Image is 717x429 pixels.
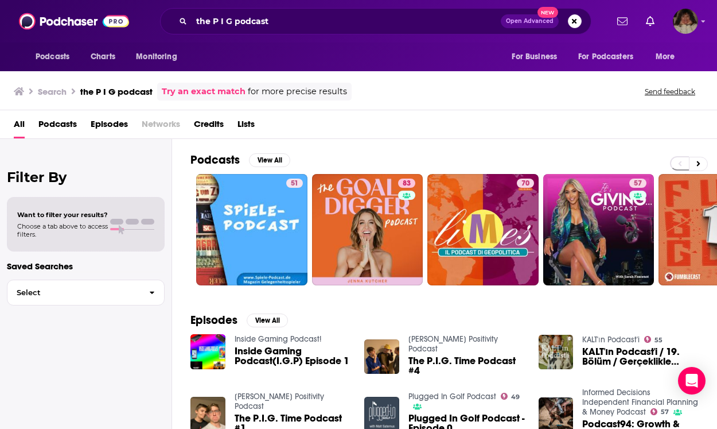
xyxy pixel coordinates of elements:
button: Send feedback [641,87,699,96]
span: New [537,7,558,18]
button: open menu [504,46,571,68]
a: 51 [286,179,303,188]
button: Select [7,280,165,306]
span: 70 [521,178,529,190]
span: Open Advanced [506,18,554,24]
a: PodcastsView All [190,153,290,167]
button: View All [247,314,288,327]
h3: Search [38,86,67,97]
a: Podcasts [38,115,77,138]
button: open menu [128,46,192,68]
a: Inside Gaming Podcast! [235,334,321,344]
button: Open AdvancedNew [501,14,559,28]
a: 83 [312,174,423,285]
h2: Filter By [7,169,165,185]
a: Plugged In Golf Podcast [408,392,496,401]
span: Networks [142,115,180,138]
span: Choose a tab above to access filters. [17,222,108,238]
a: Episodes [91,115,128,138]
a: 83 [398,179,415,188]
a: Lists [237,115,255,138]
a: 57 [543,174,654,285]
span: 55 [654,338,663,343]
a: EpisodesView All [190,313,288,327]
span: More [656,49,675,65]
span: For Podcasters [578,49,633,65]
span: for more precise results [248,85,347,98]
a: Credits [194,115,224,138]
button: open menu [571,46,650,68]
h2: Episodes [190,313,237,327]
a: 70 [427,174,539,285]
img: Podchaser - Follow, Share and Rate Podcasts [19,10,129,32]
img: KALT'ın Podcast'i / 19. Bölüm / Gerçeklikle Bağımız Kalmamıştır [539,335,574,370]
a: 49 [501,393,520,400]
a: Show notifications dropdown [641,11,659,31]
img: Inside Gaming Podcast(I.G.P) Episode 1 [190,334,225,369]
a: 57 [650,408,669,415]
a: Informed Decisions Independent Financial Planning & Money Podcast [582,388,698,417]
a: 51 [196,174,307,285]
a: KALT'ın Podcast'i / 19. Bölüm / Gerçeklikle Bağımız Kalmamıştır [582,347,699,366]
input: Search podcasts, credits, & more... [192,12,501,30]
a: Dalton’s Positivity Podcast [408,334,498,354]
span: Charts [91,49,115,65]
a: Dalton’s Positivity Podcast [235,392,324,411]
span: Select [7,289,140,296]
a: The P.I.G. Time Podcast #4 [408,356,525,376]
button: open menu [28,46,84,68]
div: Search podcasts, credits, & more... [160,8,591,34]
h2: Podcasts [190,153,240,167]
a: 57 [629,179,646,188]
span: 83 [403,178,411,190]
span: 51 [291,178,298,190]
a: Charts [83,46,122,68]
h3: the P I G podcast [80,86,153,97]
button: View All [249,153,290,167]
button: open menu [648,46,689,68]
span: 57 [634,178,642,190]
span: For Business [512,49,557,65]
a: 55 [644,336,663,343]
img: User Profile [673,9,698,34]
span: Want to filter your results? [17,211,108,219]
a: 70 [517,179,534,188]
a: Try an exact match [162,85,246,98]
button: Show profile menu [673,9,698,34]
span: Podcasts [36,49,69,65]
span: Logged in as angelport [673,9,698,34]
div: Open Intercom Messenger [678,367,706,395]
a: All [14,115,25,138]
img: The P.I.G. Time Podcast #4 [364,339,399,374]
a: Show notifications dropdown [613,11,632,31]
span: 57 [661,409,669,415]
span: Monitoring [136,49,177,65]
p: Saved Searches [7,261,165,272]
a: Inside Gaming Podcast(I.G.P) Episode 1 [235,346,351,366]
span: 49 [511,395,520,400]
a: KALT'ın Podcast'i [582,335,640,345]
